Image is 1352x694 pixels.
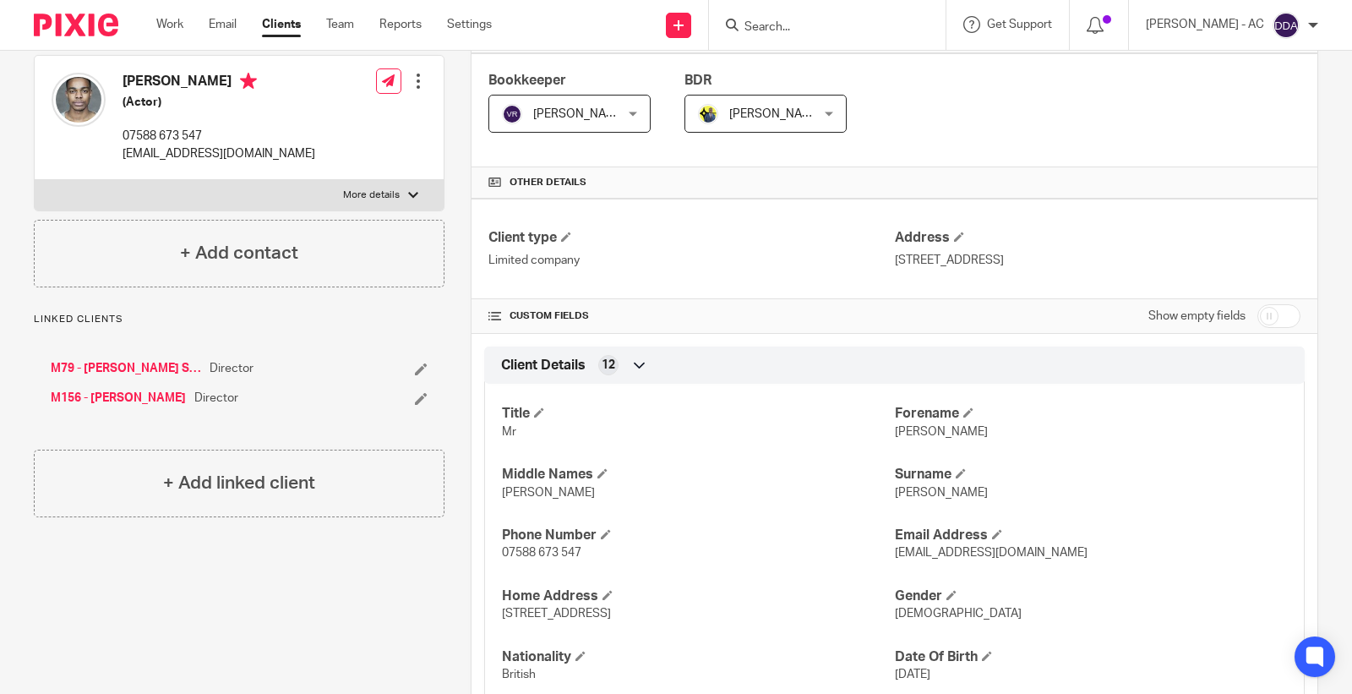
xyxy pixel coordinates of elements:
span: Director [210,360,253,377]
h5: (Actor) [123,94,315,111]
span: [PERSON_NAME] [895,487,988,499]
h4: Client type [488,229,894,247]
p: 07588 673 547 [123,128,315,145]
h4: + Add contact [180,240,298,266]
label: Show empty fields [1148,308,1246,325]
a: Email [209,16,237,33]
span: [DEMOGRAPHIC_DATA] [895,608,1022,620]
h4: [PERSON_NAME] [123,73,315,94]
h4: Email Address [895,527,1287,544]
h4: Phone Number [502,527,894,544]
h4: Date Of Birth [895,648,1287,666]
h4: Gender [895,587,1287,605]
span: [EMAIL_ADDRESS][DOMAIN_NAME] [895,547,1088,559]
img: svg%3E [1273,12,1300,39]
span: Bookkeeper [488,74,566,87]
p: More details [343,189,400,202]
span: Other details [510,176,586,189]
img: svg%3E [502,104,522,124]
h4: Address [895,229,1300,247]
h4: Surname [895,466,1287,484]
p: Limited company [488,252,894,269]
p: Linked clients [34,313,444,326]
span: Mr [502,426,516,438]
p: [PERSON_NAME] - AC [1146,16,1264,33]
h4: Title [502,405,894,423]
h4: Middle Names [502,466,894,484]
input: Search [743,20,895,36]
p: [STREET_ADDRESS] [895,252,1300,269]
span: [DATE] [895,669,930,680]
span: Director [194,390,238,407]
h4: + Add linked client [163,470,315,496]
h4: Forename [895,405,1287,423]
a: Team [326,16,354,33]
img: Hayden%20Mclean-Williams.jpg [52,73,106,127]
span: British [502,669,536,680]
a: Work [156,16,183,33]
i: Primary [240,73,257,90]
a: M79 - [PERSON_NAME] STREET LTD [51,360,201,377]
span: [PERSON_NAME] [729,108,822,120]
span: 12 [602,357,615,374]
a: Reports [379,16,422,33]
img: Dennis-Starbridge.jpg [698,104,718,124]
span: 07588 673 547 [502,547,581,559]
span: [PERSON_NAME] [533,108,626,120]
h4: Home Address [502,587,894,605]
span: Get Support [987,19,1052,30]
span: [PERSON_NAME] [502,487,595,499]
span: Client Details [501,357,586,374]
img: Pixie [34,14,118,36]
span: BDR [684,74,711,87]
span: [STREET_ADDRESS] [502,608,611,620]
a: M156 - [PERSON_NAME] [51,390,186,407]
a: Settings [447,16,492,33]
h4: CUSTOM FIELDS [488,309,894,323]
a: Clients [262,16,301,33]
span: [PERSON_NAME] [895,426,988,438]
p: [EMAIL_ADDRESS][DOMAIN_NAME] [123,145,315,162]
h4: Nationality [502,648,894,666]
